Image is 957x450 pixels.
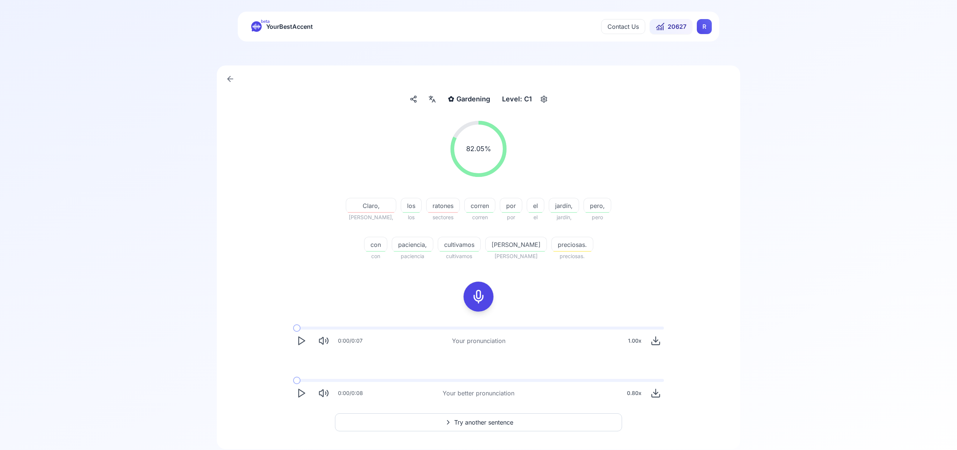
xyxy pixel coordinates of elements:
[438,237,481,252] button: cultivamos
[426,198,460,213] button: ratones
[438,252,481,261] span: cultivamos
[625,333,644,348] div: 1.00 x
[584,201,611,210] span: pero,
[486,240,547,249] span: [PERSON_NAME]
[401,213,422,222] span: los
[464,198,495,213] button: corren
[454,418,513,427] span: Try another sentence
[346,213,396,222] span: [PERSON_NAME],
[624,386,644,401] div: 0.80 x
[346,198,396,213] button: Claro,
[316,333,332,349] button: Mute
[551,252,593,261] span: preciosas.
[466,144,491,154] span: 82.05 %
[500,198,522,213] button: por
[647,385,664,401] button: Download audio
[499,92,535,106] div: Level: C1
[527,213,544,222] span: el
[647,333,664,349] button: Download audio
[456,94,490,104] span: Gardening
[401,198,422,213] button: los
[650,19,692,34] button: 20627
[364,252,387,261] span: con
[549,201,579,210] span: jardín,
[445,92,493,106] button: ✿Gardening
[392,237,433,252] button: paciencia,
[549,198,579,213] button: jardín,
[401,201,421,210] span: los
[293,385,310,401] button: Play
[364,237,387,252] button: con
[500,201,522,210] span: por
[293,333,310,349] button: Play
[364,240,387,249] span: con
[601,19,645,34] button: Contact Us
[464,213,495,222] span: corren
[426,213,460,222] span: sectores
[392,240,433,249] span: paciencia,
[697,19,712,34] div: R
[443,389,514,398] div: Your better pronunciation
[527,198,544,213] button: el
[668,22,686,31] span: 20627
[584,198,611,213] button: pero,
[697,19,712,34] button: RR
[335,413,622,431] button: Try another sentence
[465,201,495,210] span: corren
[338,389,363,397] div: 0:00 / 0:08
[452,336,505,345] div: Your pronunciation
[485,237,547,252] button: [PERSON_NAME]
[427,201,459,210] span: ratones
[551,237,593,252] button: preciosas.
[500,213,522,222] span: por
[438,240,480,249] span: cultivamos
[261,18,270,24] span: beta
[338,337,363,345] div: 0:00 / 0:07
[448,94,454,104] span: ✿
[346,201,396,210] span: Claro,
[584,213,611,222] span: pero
[485,252,547,261] span: [PERSON_NAME]
[549,213,579,222] span: jardín,
[552,240,593,249] span: preciosas.
[266,21,313,32] span: YourBestAccent
[245,21,319,32] a: betaYourBestAccent
[392,252,433,261] span: paciencia
[499,92,550,106] button: Level: C1
[527,201,544,210] span: el
[316,385,332,401] button: Mute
